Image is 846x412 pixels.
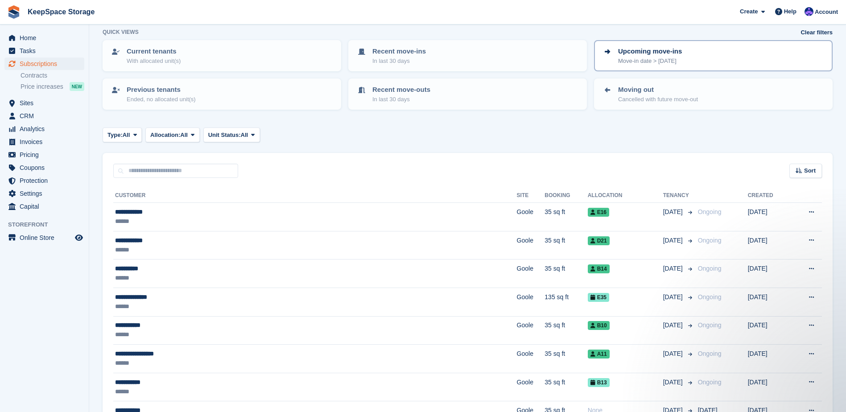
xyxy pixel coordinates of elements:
[127,46,181,57] p: Current tenants
[20,97,73,109] span: Sites
[618,95,698,104] p: Cancelled with future move-out
[588,189,663,203] th: Allocation
[127,95,196,104] p: Ended, no allocated unit(s)
[748,231,791,260] td: [DATE]
[595,79,832,109] a: Moving out Cancelled with future move-out
[7,5,21,19] img: stora-icon-8386f47178a22dfd0bd8f6a31ec36ba5ce8667c1dd55bd0f319d3a0aa187defe.svg
[748,373,791,401] td: [DATE]
[740,7,758,16] span: Create
[663,321,685,330] span: [DATE]
[20,136,73,148] span: Invoices
[20,161,73,174] span: Coupons
[545,373,587,401] td: 35 sq ft
[4,200,84,213] a: menu
[663,378,685,387] span: [DATE]
[698,237,722,244] span: Ongoing
[20,123,73,135] span: Analytics
[815,8,838,16] span: Account
[748,316,791,345] td: [DATE]
[545,203,587,231] td: 35 sq ft
[748,288,791,316] td: [DATE]
[618,46,682,57] p: Upcoming move-ins
[517,189,545,203] th: Site
[20,174,73,187] span: Protection
[372,46,426,57] p: Recent move-ins
[545,316,587,345] td: 35 sq ft
[517,231,545,260] td: Goole
[588,236,610,245] span: D21
[663,349,685,358] span: [DATE]
[372,57,426,66] p: In last 30 days
[20,32,73,44] span: Home
[20,45,73,57] span: Tasks
[20,200,73,213] span: Capital
[127,85,196,95] p: Previous tenants
[127,57,181,66] p: With allocated unit(s)
[4,97,84,109] a: menu
[349,41,586,70] a: Recent move-ins In last 30 days
[517,373,545,401] td: Goole
[4,45,84,57] a: menu
[698,293,722,301] span: Ongoing
[113,189,517,203] th: Customer
[103,28,139,36] h6: Quick views
[21,82,84,91] a: Price increases NEW
[20,187,73,200] span: Settings
[517,345,545,373] td: Goole
[588,293,609,302] span: E35
[698,350,722,357] span: Ongoing
[20,231,73,244] span: Online Store
[4,110,84,122] a: menu
[21,71,84,80] a: Contracts
[748,260,791,288] td: [DATE]
[748,203,791,231] td: [DATE]
[545,288,587,316] td: 135 sq ft
[698,208,722,215] span: Ongoing
[663,293,685,302] span: [DATE]
[8,220,89,229] span: Storefront
[663,207,685,217] span: [DATE]
[618,57,682,66] p: Move-in date > [DATE]
[208,131,241,140] span: Unit Status:
[372,85,430,95] p: Recent move-outs
[20,58,73,70] span: Subscriptions
[748,189,791,203] th: Created
[595,41,832,70] a: Upcoming move-ins Move-in date > [DATE]
[4,174,84,187] a: menu
[123,131,130,140] span: All
[4,58,84,70] a: menu
[103,128,142,142] button: Type: All
[145,128,200,142] button: Allocation: All
[4,32,84,44] a: menu
[748,345,791,373] td: [DATE]
[20,110,73,122] span: CRM
[588,321,610,330] span: B10
[103,41,340,70] a: Current tenants With allocated unit(s)
[588,208,609,217] span: E16
[588,350,610,358] span: A11
[545,260,587,288] td: 35 sq ft
[4,148,84,161] a: menu
[349,79,586,109] a: Recent move-outs In last 30 days
[4,161,84,174] a: menu
[784,7,796,16] span: Help
[545,189,587,203] th: Booking
[618,85,698,95] p: Moving out
[698,321,722,329] span: Ongoing
[4,187,84,200] a: menu
[805,7,813,16] img: Chloe Clark
[517,288,545,316] td: Goole
[663,189,694,203] th: Tenancy
[698,379,722,386] span: Ongoing
[103,79,340,109] a: Previous tenants Ended, no allocated unit(s)
[698,265,722,272] span: Ongoing
[517,203,545,231] td: Goole
[203,128,260,142] button: Unit Status: All
[70,82,84,91] div: NEW
[20,148,73,161] span: Pricing
[545,345,587,373] td: 35 sq ft
[4,136,84,148] a: menu
[517,260,545,288] td: Goole
[21,82,63,91] span: Price increases
[801,28,833,37] a: Clear filters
